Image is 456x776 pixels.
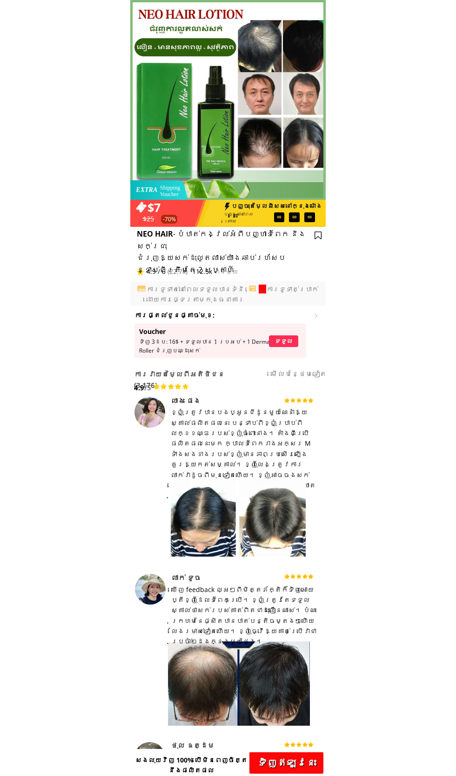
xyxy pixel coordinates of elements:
h3: Voucher [139,327,213,337]
span: ការវាយតម្លៃពីអតិថិជន (3,176) [134,369,225,390]
h3: បញ្ចប់នៅពេល ក្រោយ [224,211,275,225]
span: ...... [255,285,266,293]
h3: -70% [161,215,178,224]
h3: បញ្ចុះតម្លៃពិសេសនៅក្នុងម៉ោងនេះ [231,202,323,221]
p: ទិញ​ឥឡូវនេះ [249,752,323,774]
span: សងលុយវិញ 100% បើមិនពេញចិត្តនឹងផលិតផល [135,756,248,775]
h3: ការទូទាត់នៅពេលទទួលបានទំនិញ / [147,284,323,305]
h3: $7 [148,198,241,217]
h3: Shipping Voucher [160,184,187,198]
span: NEO HAIR [137,229,173,239]
div: លាង ផេង [171,396,259,405]
h3: Extra [136,185,162,195]
h3: COD [135,287,148,293]
h3: ទិញ 3ដប: 16$ + ទទួលបាន 1 ប្រអប់ + 1 Derma Roller ជំរុញបណ្ដុះសក់ [139,337,271,355]
div: ថុល ឧត្ដម [171,741,259,749]
span: 4.9 [134,383,144,392]
h3: $25 [143,214,175,224]
h3: - បំបាត់​កង្វល់​អំពី​បញ្ហា​ទំពែក និង​សក់​ជ្រុះ ជំរុញឱ្យសក់ដុះលូតលាស់យ៉ាងឆាប់រហ័សប ន្ទាប់ពីត្រឹមតែ... [137,228,317,276]
div: លាក់ ទូច [171,573,259,582]
div: ឃើញ​ feedback ល្អ​ៗ​ពី​មិត្តភ័ក្តិ​ក៏​ទិញ​អោយ​ប្តី​ខ្ញុំ​ដែល​ទំពែក​ប្រើ។ ខ្ញុំត្រូវតែទទួលស្គាល់ថា... [171,585,317,647]
h3: /5 [134,382,159,393]
p: ទទួល [269,335,298,347]
h3: មើល​បន្ថែម​ទៀត [271,368,347,380]
div: ខ្ញុំ​ត្រូវ​បាន​បង​ប្អូន​ជីដូន​មួយ​ណែនាំ​ឱ្យ​ស្គាល់​ផលិតផល​នេះ បន្ទាប់​ពី​ខ្ញុំ​ប្រាប់​ពី​លក្ខខណ្... [171,407,317,501]
h3: ការផ្តល់ជូនផ្តាច់មុខ: [134,310,228,320]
